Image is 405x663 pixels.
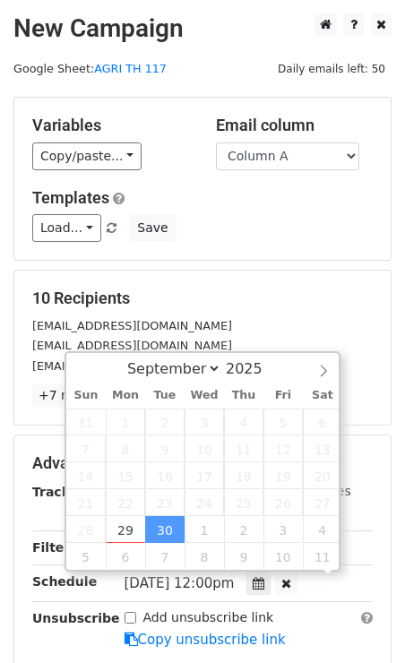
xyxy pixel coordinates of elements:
[66,516,106,543] span: September 28, 2025
[145,435,185,462] span: September 9, 2025
[32,319,232,332] small: [EMAIL_ADDRESS][DOMAIN_NAME]
[263,543,303,570] span: October 10, 2025
[106,409,145,435] span: September 1, 2025
[32,453,373,473] h5: Advanced
[315,577,405,663] div: Widget de chat
[145,409,185,435] span: September 2, 2025
[32,339,232,352] small: [EMAIL_ADDRESS][DOMAIN_NAME]
[303,390,342,401] span: Sat
[185,543,224,570] span: October 8, 2025
[303,489,342,516] span: September 27, 2025
[106,435,145,462] span: September 8, 2025
[66,390,106,401] span: Sun
[224,409,263,435] span: September 4, 2025
[66,543,106,570] span: October 5, 2025
[263,435,303,462] span: September 12, 2025
[224,543,263,570] span: October 9, 2025
[106,516,145,543] span: September 29, 2025
[106,390,145,401] span: Mon
[106,489,145,516] span: September 22, 2025
[303,516,342,543] span: October 4, 2025
[224,516,263,543] span: October 2, 2025
[66,489,106,516] span: September 21, 2025
[185,516,224,543] span: October 1, 2025
[32,384,99,407] a: +7 more
[106,462,145,489] span: September 15, 2025
[32,142,142,170] a: Copy/paste...
[32,359,232,373] small: [EMAIL_ADDRESS][DOMAIN_NAME]
[185,409,224,435] span: September 3, 2025
[125,575,235,591] span: [DATE] 12:00pm
[185,489,224,516] span: September 24, 2025
[106,543,145,570] span: October 6, 2025
[94,62,167,75] a: AGRI TH 117
[185,390,224,401] span: Wed
[303,409,342,435] span: September 6, 2025
[145,543,185,570] span: October 7, 2025
[145,516,185,543] span: September 30, 2025
[143,608,274,627] label: Add unsubscribe link
[221,360,286,377] input: Year
[263,516,303,543] span: October 3, 2025
[32,116,189,135] h5: Variables
[32,485,92,499] strong: Tracking
[145,462,185,489] span: September 16, 2025
[224,390,263,401] span: Thu
[185,462,224,489] span: September 17, 2025
[66,435,106,462] span: September 7, 2025
[125,632,286,648] a: Copy unsubscribe link
[32,611,120,625] strong: Unsubscribe
[129,214,176,242] button: Save
[185,435,224,462] span: September 10, 2025
[13,62,167,75] small: Google Sheet:
[32,214,101,242] a: Load...
[66,462,106,489] span: September 14, 2025
[303,435,342,462] span: September 13, 2025
[32,574,97,589] strong: Schedule
[271,59,392,79] span: Daily emails left: 50
[224,489,263,516] span: September 25, 2025
[216,116,373,135] h5: Email column
[13,13,392,44] h2: New Campaign
[263,409,303,435] span: September 5, 2025
[32,188,109,207] a: Templates
[32,288,373,308] h5: 10 Recipients
[271,62,392,75] a: Daily emails left: 50
[263,462,303,489] span: September 19, 2025
[224,435,263,462] span: September 11, 2025
[280,482,350,501] label: UTM Codes
[224,462,263,489] span: September 18, 2025
[303,543,342,570] span: October 11, 2025
[263,390,303,401] span: Fri
[145,390,185,401] span: Tue
[32,540,78,555] strong: Filters
[145,489,185,516] span: September 23, 2025
[303,462,342,489] span: September 20, 2025
[315,577,405,663] iframe: Chat Widget
[263,489,303,516] span: September 26, 2025
[66,409,106,435] span: August 31, 2025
